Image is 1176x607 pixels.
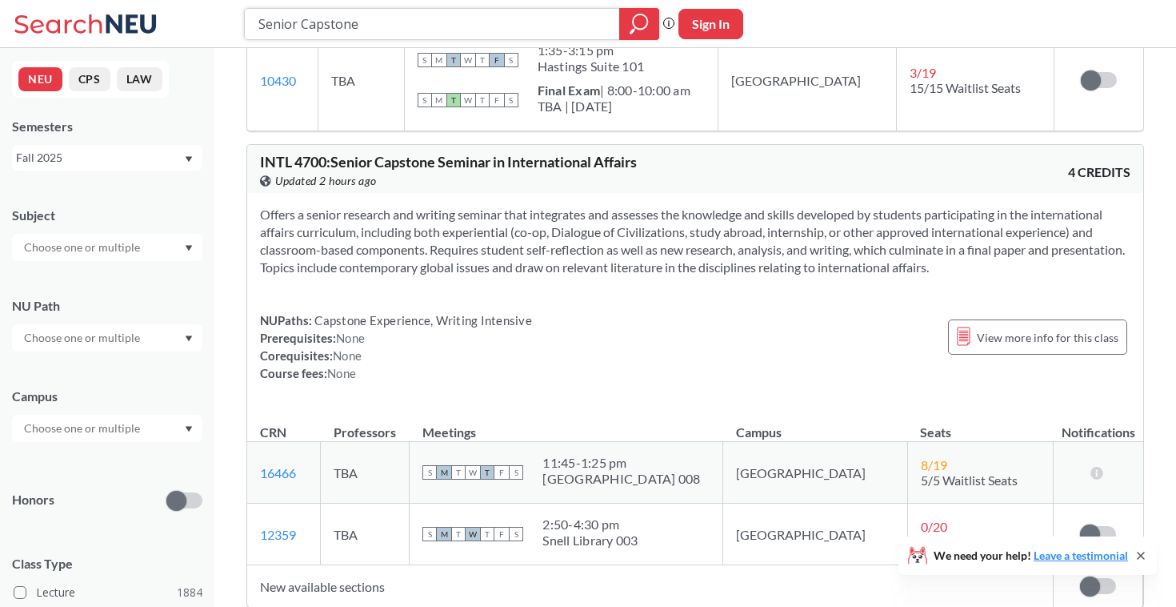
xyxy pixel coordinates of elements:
span: 8 / 19 [921,457,947,472]
span: S [504,93,518,107]
span: 5/5 Waitlist Seats [921,534,1018,549]
span: T [475,53,490,67]
p: Honors [12,491,54,509]
div: NU Path [12,297,202,315]
div: Subject [12,207,202,224]
div: Dropdown arrow [12,234,202,261]
span: S [418,53,432,67]
div: Hastings Suite 101 [538,58,645,74]
div: TBA | [DATE] [538,98,690,115]
span: None [336,331,365,345]
div: Fall 2025 [16,149,183,167]
th: Seats [907,408,1053,442]
span: None [333,348,362,363]
div: Dropdown arrow [12,324,202,352]
span: T [446,93,461,107]
td: [GEOGRAPHIC_DATA] [723,504,908,565]
a: Leave a testimonial [1034,549,1128,562]
th: Meetings [410,408,723,442]
span: S [422,527,437,541]
svg: Dropdown arrow [185,426,193,432]
span: T [480,465,494,480]
input: Choose one or multiple [16,238,150,257]
span: 3 / 19 [910,65,936,80]
span: W [461,53,475,67]
span: Capstone Experience, Writing Intensive [312,313,532,328]
span: M [432,93,446,107]
div: NUPaths: Prerequisites: Corequisites: Course fees: [260,312,532,382]
span: M [437,527,451,541]
span: F [494,465,509,480]
button: Sign In [678,9,743,39]
span: None [327,366,356,380]
span: T [475,93,490,107]
span: W [466,527,480,541]
span: S [509,527,523,541]
span: 0 / 20 [921,519,947,534]
div: Dropdown arrow [12,415,202,442]
span: T [446,53,461,67]
span: View more info for this class [977,328,1118,348]
a: 16466 [260,465,296,480]
label: Lecture [14,582,202,603]
span: T [451,527,466,541]
span: Updated 2 hours ago [275,172,377,190]
div: [GEOGRAPHIC_DATA] 008 [542,471,700,487]
td: [GEOGRAPHIC_DATA] [723,442,908,504]
span: 4 CREDITS [1068,163,1130,181]
span: S [504,53,518,67]
span: Class Type [12,555,202,573]
input: Choose one or multiple [16,328,150,348]
span: T [480,527,494,541]
span: INTL 4700 : Senior Capstone Seminar in International Affairs [260,153,637,171]
button: LAW [117,67,162,91]
input: Class, professor, course number, "phrase" [257,10,608,38]
span: F [490,93,504,107]
span: We need your help! [934,550,1128,561]
span: F [494,527,509,541]
div: Fall 2025Dropdown arrow [12,145,202,171]
span: W [466,465,480,480]
section: Offers a senior research and writing seminar that integrates and assesses the knowledge and skill... [260,206,1130,276]
div: 11:45 - 1:25 pm [542,455,700,471]
div: 1:35 - 3:15 pm [538,42,645,58]
div: Campus [12,388,202,405]
svg: Dropdown arrow [185,336,193,342]
b: Final Exam [538,82,601,98]
span: 15/15 Waitlist Seats [910,80,1021,95]
a: 12359 [260,527,296,542]
span: 1884 [177,584,202,601]
input: Choose one or multiple [16,419,150,438]
span: S [418,93,432,107]
svg: Dropdown arrow [185,156,193,163]
td: [GEOGRAPHIC_DATA] [718,30,896,131]
a: 10430 [260,73,296,88]
svg: magnifying glass [630,13,649,35]
button: CPS [69,67,110,91]
span: S [509,465,523,480]
span: F [490,53,504,67]
div: | 8:00-10:00 am [538,82,690,98]
td: TBA [321,442,410,504]
span: T [451,465,466,480]
span: S [422,465,437,480]
td: TBA [318,30,405,131]
span: M [432,53,446,67]
div: Semesters [12,118,202,135]
th: Notifications [1054,408,1143,442]
span: M [437,465,451,480]
div: magnifying glass [619,8,659,40]
td: TBA [321,504,410,565]
div: Snell Library 003 [542,533,638,549]
div: CRN [260,424,286,441]
div: 2:50 - 4:30 pm [542,517,638,533]
svg: Dropdown arrow [185,245,193,251]
button: NEU [18,67,62,91]
th: Campus [723,408,908,442]
span: 5/5 Waitlist Seats [921,472,1018,488]
th: Professors [321,408,410,442]
span: W [461,93,475,107]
